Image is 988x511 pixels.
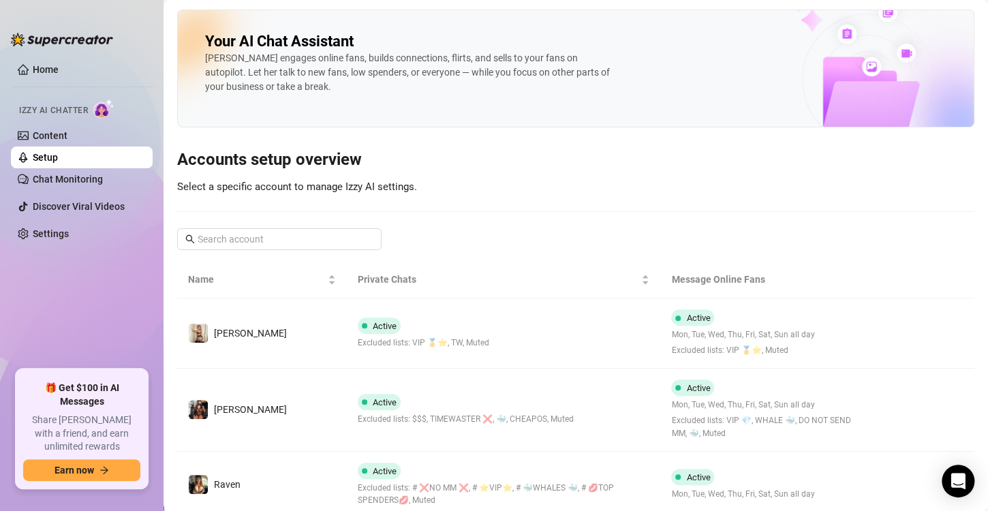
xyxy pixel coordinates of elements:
a: Home [33,64,59,75]
span: search [185,234,195,244]
a: Setup [33,152,58,163]
img: AI Chatter [93,99,114,119]
span: Mon, Tue, Wed, Thu, Fri, Sat, Sun all day [671,488,814,501]
span: Private Chats [358,272,639,287]
span: Select a specific account to manage Izzy AI settings. [177,181,417,193]
a: Discover Viral Videos [33,201,125,212]
img: Erica [189,400,208,419]
span: Active [686,383,710,393]
span: Raven [214,479,241,490]
span: Share [PERSON_NAME] with a friend, and earn unlimited rewards [23,414,140,454]
span: Mon, Tue, Wed, Thu, Fri, Sat, Sun all day [671,328,814,341]
button: Earn nowarrow-right [23,459,140,481]
img: Monique [189,324,208,343]
h3: Accounts setup overview [177,149,974,171]
div: Open Intercom Messenger [942,465,974,497]
span: Active [373,466,397,476]
a: Settings [33,228,69,239]
span: Excluded lists: VIP 🥇⭐️, Muted [671,344,814,357]
a: Chat Monitoring [33,174,103,185]
a: Content [33,130,67,141]
span: Excluded lists: $$$, TIMEWASTER ❌, 🐳, CHEAPOS, Muted [358,413,574,426]
th: Message Online Fans [660,261,869,298]
h2: Your AI Chat Assistant [205,32,354,51]
th: Name [177,261,347,298]
div: [PERSON_NAME] engages online fans, builds connections, flirts, and sells to your fans on autopilo... [205,51,614,94]
span: Excluded lists: VIP 🥇⭐️, TW, Muted [358,337,489,350]
span: Izzy AI Chatter [19,104,88,117]
span: Mon, Tue, Wed, Thu, Fri, Sat, Sun all day [671,399,859,412]
th: Private Chats [347,261,661,298]
span: [PERSON_NAME] [214,328,287,339]
input: Search account [198,232,362,247]
span: Earn now [55,465,94,476]
span: arrow-right [99,465,109,475]
img: Raven [189,475,208,494]
img: logo-BBDzfeDw.svg [11,33,113,46]
span: Active [686,472,710,482]
span: Active [373,321,397,331]
span: 🎁 Get $100 in AI Messages [23,382,140,408]
span: Excluded lists: # ❌NO MM ❌, # ⭐️VIP⭐️, # 🐳WHALES 🐳, # 💋TOP SPENDERS💋, Muted [358,482,650,508]
span: Name [188,272,325,287]
span: [PERSON_NAME] [214,404,287,415]
span: Excluded lists: VIP 💎, WHALE 🐳, DO NOT SEND MM, 🐳, Muted [671,414,859,440]
span: Active [686,313,710,323]
span: Active [373,397,397,407]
